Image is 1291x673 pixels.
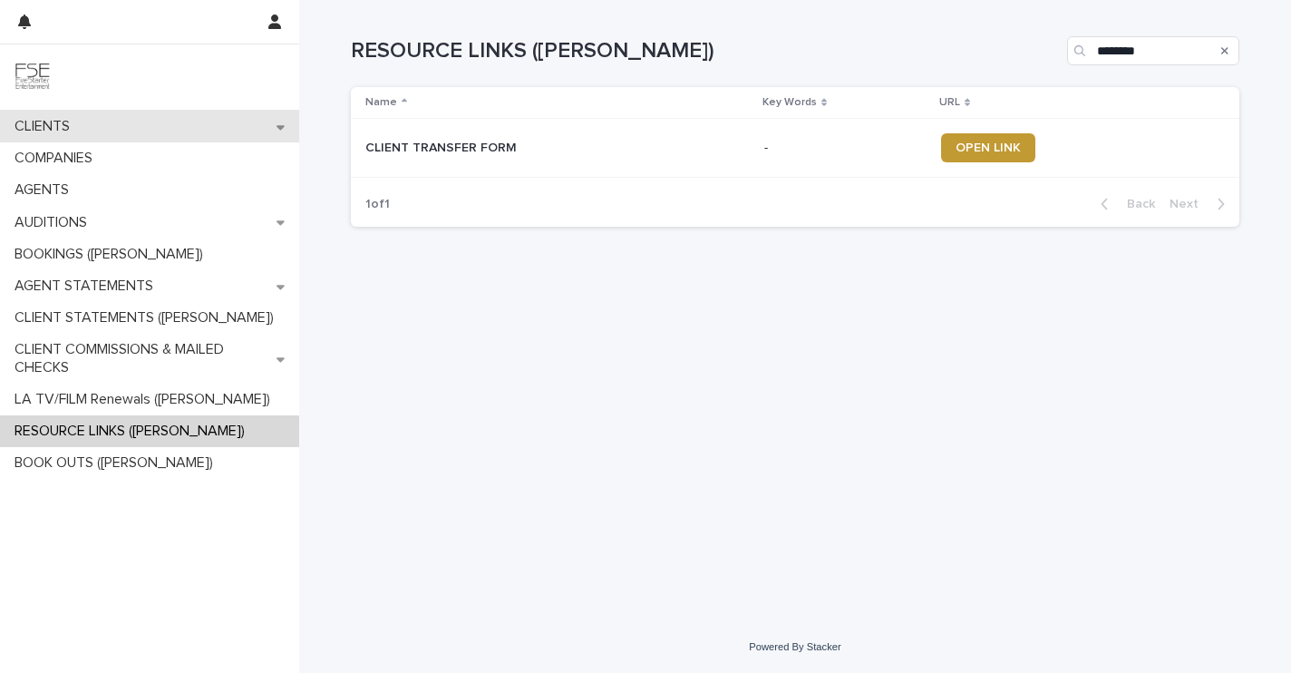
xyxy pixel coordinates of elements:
[7,454,228,472] p: BOOK OUTS ([PERSON_NAME])
[7,341,277,376] p: CLIENT COMMISSIONS & MAILED CHECKS
[1086,196,1162,212] button: Back
[365,93,397,112] p: Name
[7,391,285,408] p: LA TV/FILM Renewals ([PERSON_NAME])
[764,141,927,156] p: -
[749,641,840,652] a: Powered By Stacker
[939,93,960,112] p: URL
[7,214,102,231] p: AUDITIONS
[1067,36,1239,65] input: Search
[365,137,520,156] p: CLIENT TRANSFER FORM
[1170,198,1209,210] span: Next
[7,423,259,440] p: RESOURCE LINKS ([PERSON_NAME])
[1162,196,1239,212] button: Next
[7,118,84,135] p: CLIENTS
[351,38,1060,64] h1: RESOURCE LINKS ([PERSON_NAME])
[1116,198,1155,210] span: Back
[956,141,1021,154] span: OPEN LINK
[7,150,107,167] p: COMPANIES
[7,309,288,327] p: CLIENT STATEMENTS ([PERSON_NAME])
[351,119,1239,178] tr: CLIENT TRANSFER FORMCLIENT TRANSFER FORM -OPEN LINK
[941,133,1035,162] a: OPEN LINK
[7,278,168,295] p: AGENT STATEMENTS
[15,59,51,95] img: 9JgRvJ3ETPGCJDhvPVA5
[762,93,817,112] p: Key Words
[351,182,404,227] p: 1 of 1
[7,246,218,263] p: BOOKINGS ([PERSON_NAME])
[7,181,83,199] p: AGENTS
